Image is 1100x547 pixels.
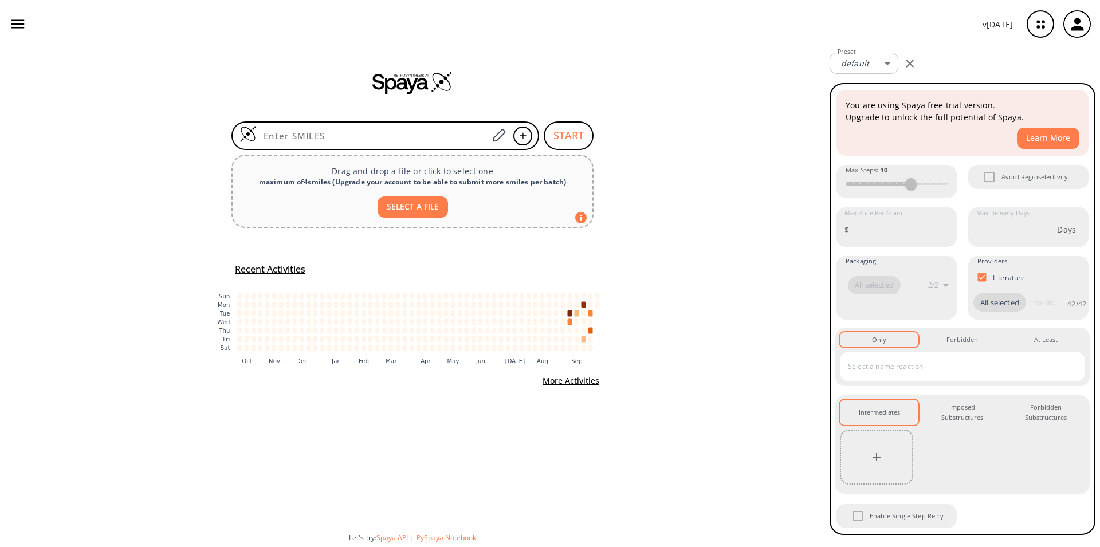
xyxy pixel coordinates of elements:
button: At Least [1007,332,1085,347]
div: maximum of 4 smiles ( Upgrade your account to be able to submit more smiles per batch ) [242,177,583,187]
text: Thu [218,328,230,334]
input: Enter SMILES [257,130,488,141]
div: Let's try: [349,533,820,542]
button: More Activities [538,371,604,392]
strong: 10 [881,166,887,174]
div: When Single Step Retry is enabled, if no route is found during retrosynthesis, a retry is trigger... [835,503,958,529]
span: Avoid Regioselectivity [1001,172,1068,182]
text: Mon [218,302,230,308]
input: Select a name reaction [845,357,1063,376]
span: All selected [848,280,901,291]
p: Drag and drop a file or click to select one [242,165,583,177]
text: Feb [359,357,369,364]
text: Aug [537,357,548,364]
span: Enable Single Step Retry [870,511,944,521]
img: Spaya logo [372,71,453,94]
button: Forbidden Substructures [1007,400,1085,426]
p: v [DATE] [983,18,1013,30]
div: Forbidden Substructures [1016,402,1076,423]
button: Learn More [1017,128,1079,149]
div: Only [872,335,886,345]
span: All selected [973,297,1026,309]
button: PySpaya Notebook [417,533,476,542]
p: 2 / 2 [928,280,938,290]
text: Wed [217,319,230,325]
text: Nov [269,357,280,364]
text: Jan [331,357,341,364]
text: Apr [421,357,431,364]
text: Dec [296,357,308,364]
text: [DATE] [505,357,525,364]
button: Forbidden [923,332,1001,347]
button: Intermediates [840,400,918,426]
text: Tue [219,310,230,317]
text: Sat [221,345,230,351]
p: Literature [993,273,1026,282]
p: 42 / 42 [1067,299,1086,309]
p: You are using Spaya free trial version. Upgrade to unlock the full potential of Spaya. [846,99,1079,123]
button: Recent Activities [230,260,310,279]
text: Oct [242,357,252,364]
p: Days [1057,223,1076,235]
button: SELECT A FILE [378,196,448,218]
text: Sep [571,357,582,364]
button: Only [840,332,918,347]
div: At Least [1034,335,1058,345]
text: Sun [219,293,230,300]
div: Forbidden [946,335,978,345]
span: | [408,533,417,542]
g: x-axis tick label [242,357,583,364]
span: Providers [977,256,1007,266]
button: START [544,121,594,150]
em: default [841,58,869,69]
button: Imposed Substructures [923,400,1001,426]
button: Spaya API [376,533,408,542]
text: Jun [476,357,485,364]
label: Max Price Per Gram [844,209,902,218]
p: $ [844,223,849,235]
input: Provider name [1026,293,1062,312]
img: Logo Spaya [239,125,257,143]
text: Fri [223,336,230,343]
g: y-axis tick label [217,293,230,351]
text: Mar [386,357,397,364]
h5: Recent Activities [235,263,305,276]
g: cell [238,293,600,351]
text: May [447,357,459,364]
div: Imposed Substructures [932,402,992,423]
label: Max Delivery Days [976,209,1030,218]
span: Max Steps : [846,165,887,175]
div: Intermediates [859,407,900,418]
label: Preset [838,48,856,56]
span: Packaging [846,256,876,266]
